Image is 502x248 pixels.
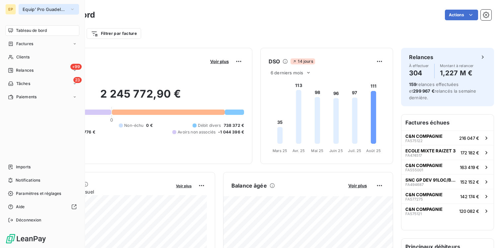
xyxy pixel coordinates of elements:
button: Actions [445,10,478,20]
h6: Balance âgée [231,182,267,190]
div: EP [5,4,16,15]
button: ECOLE MIXTE RAIZET 3FA474517172 182 € [401,145,494,160]
span: FA577275 [405,197,423,201]
span: Non-échu [124,123,143,128]
button: Voir plus [346,183,369,189]
button: Voir plus [208,58,231,64]
tspan: Août 25 [366,148,381,153]
button: C&N COMPAGNIEFA555001163 419 € [401,160,494,174]
span: Voir plus [348,183,367,188]
button: C&N COMPAGNIEFA575121120 082 € [401,204,494,218]
span: 0 [110,117,113,123]
a: Imports [5,162,79,172]
iframe: Intercom live chat [479,225,495,241]
span: Clients [16,54,30,60]
button: C&N COMPAGNIEFA577275142 174 € [401,189,494,204]
span: Avoirs non associés [178,129,215,135]
span: 6 derniers mois [271,70,303,75]
span: 159 [409,82,416,87]
span: 152 152 € [460,179,479,185]
span: Voir plus [176,184,192,188]
tspan: Mars 25 [273,148,287,153]
span: 120 082 € [459,208,479,214]
button: C&N COMPAGNIEFA575122216 047 € [401,130,494,145]
span: 299 967 € [413,88,434,94]
span: 23 [73,77,82,83]
span: C&N COMPAGNIE [405,133,443,139]
span: Montant à relancer [440,64,474,68]
h2: 2 245 772,90 € [38,87,244,107]
span: FA555001 [405,168,423,172]
a: Clients [5,52,79,62]
span: 0 € [146,123,152,128]
span: 14 jours [291,58,315,64]
button: Voir plus [174,183,194,189]
tspan: Avr. 25 [293,148,305,153]
span: Paramètres et réglages [16,191,61,197]
span: Voir plus [210,59,229,64]
span: Débit divers [198,123,221,128]
span: 216 047 € [459,135,479,141]
a: +99Relances [5,65,79,76]
span: FA474517 [405,153,422,157]
button: SNC GP DEV 91LOC/BOULANGERIE KIAVUE ET FILSFA494687152 152 € [401,174,494,189]
span: FA494687 [405,183,424,187]
h6: Factures échues [401,115,494,130]
a: Paramètres et réglages [5,188,79,199]
span: Equip' Pro Guadeloupe [23,7,67,12]
tspan: Mai 25 [311,148,323,153]
span: Imports [16,164,31,170]
span: Factures [16,41,33,47]
span: C&N COMPAGNIE [405,207,443,212]
span: Paiements [16,94,37,100]
h4: 304 [409,68,429,78]
span: -1 044 396 € [218,129,244,135]
span: relances effectuées et relancés la semaine dernière. [409,82,476,100]
a: Factures [5,39,79,49]
a: Aide [5,202,79,212]
span: À effectuer [409,64,429,68]
span: SNC GP DEV 91LOC/BOULANGERIE KIAVUE ET FILS [405,177,458,183]
span: 172 182 € [460,150,479,155]
span: FA575122 [405,139,423,143]
span: 738 372 € [224,123,244,128]
span: +99 [70,64,82,70]
span: Chiffre d'affaires mensuel [38,188,171,195]
span: 142 174 € [460,194,479,199]
h6: Relances [409,53,433,61]
span: Déconnexion [16,217,42,223]
span: C&N COMPAGNIE [405,192,443,197]
span: 163 419 € [460,165,479,170]
span: Relances [16,67,34,73]
a: Tableau de bord [5,25,79,36]
h6: DSO [269,57,280,65]
a: 23Tâches [5,78,79,89]
button: Filtrer par facture [87,28,141,39]
h4: 1,227 M € [440,68,474,78]
span: Tableau de bord [16,28,47,34]
span: C&N COMPAGNIE [405,163,443,168]
a: Paiements [5,92,79,102]
span: Tâches [16,81,30,87]
span: FA575121 [405,212,422,216]
span: Notifications [16,177,40,183]
span: ECOLE MIXTE RAIZET 3 [405,148,456,153]
tspan: Juin 25 [329,148,343,153]
tspan: Juil. 25 [348,148,361,153]
span: Aide [16,204,25,210]
img: Logo LeanPay [5,233,46,244]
